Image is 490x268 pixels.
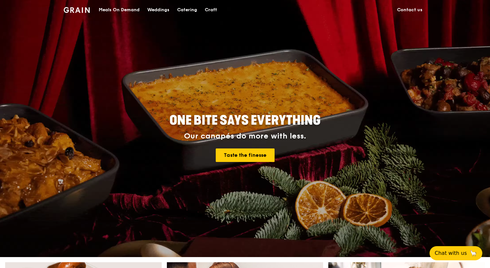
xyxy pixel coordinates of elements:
[205,0,217,20] div: Craft
[129,132,361,141] div: Our canapés do more with less.
[430,246,482,260] button: Chat with us🦙
[147,0,169,20] div: Weddings
[177,0,197,20] div: Catering
[435,249,467,257] span: Chat with us
[173,0,201,20] a: Catering
[201,0,221,20] a: Craft
[99,0,140,20] div: Meals On Demand
[393,0,426,20] a: Contact us
[169,113,321,128] span: ONE BITE SAYS EVERYTHING
[64,7,90,13] img: Grain
[469,249,477,257] span: 🦙
[143,0,173,20] a: Weddings
[216,148,275,162] a: Taste the finesse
